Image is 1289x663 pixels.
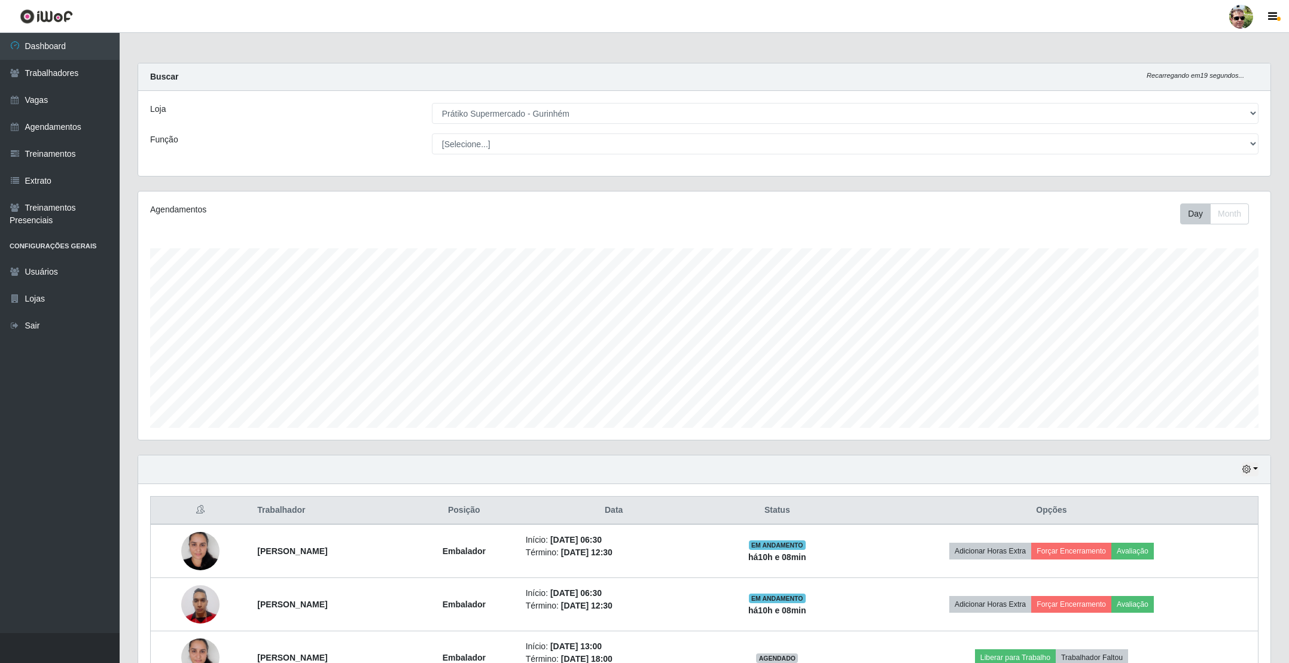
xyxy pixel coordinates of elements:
[150,103,166,115] label: Loja
[443,600,486,609] strong: Embalador
[150,133,178,146] label: Função
[410,497,519,525] th: Posição
[748,606,806,615] strong: há 10 h e 08 min
[181,579,220,629] img: 1747520366813.jpeg
[150,72,178,81] strong: Buscar
[550,535,602,545] time: [DATE] 06:30
[709,497,845,525] th: Status
[257,546,327,556] strong: [PERSON_NAME]
[550,641,602,651] time: [DATE] 13:00
[443,653,486,662] strong: Embalador
[949,543,1031,559] button: Adicionar Horas Extra
[257,600,327,609] strong: [PERSON_NAME]
[1111,596,1154,613] button: Avaliação
[519,497,709,525] th: Data
[1180,203,1249,224] div: First group
[1180,203,1211,224] button: Day
[1031,596,1111,613] button: Forçar Encerramento
[748,552,806,562] strong: há 10 h e 08 min
[845,497,1258,525] th: Opções
[1111,543,1154,559] button: Avaliação
[1210,203,1249,224] button: Month
[949,596,1031,613] button: Adicionar Horas Extra
[561,548,612,557] time: [DATE] 12:30
[250,497,410,525] th: Trabalhador
[526,640,702,653] li: Início:
[1147,72,1244,79] i: Recarregando em 19 segundos...
[181,525,220,576] img: 1714754537254.jpeg
[526,534,702,546] li: Início:
[756,653,798,663] span: AGENDADO
[749,540,806,550] span: EM ANDAMENTO
[20,9,73,24] img: CoreUI Logo
[443,546,486,556] strong: Embalador
[526,587,702,600] li: Início:
[150,203,602,216] div: Agendamentos
[749,594,806,603] span: EM ANDAMENTO
[561,601,612,610] time: [DATE] 12:30
[526,600,702,612] li: Término:
[257,653,327,662] strong: [PERSON_NAME]
[550,588,602,598] time: [DATE] 06:30
[1180,203,1258,224] div: Toolbar with button groups
[526,546,702,559] li: Término:
[1031,543,1111,559] button: Forçar Encerramento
